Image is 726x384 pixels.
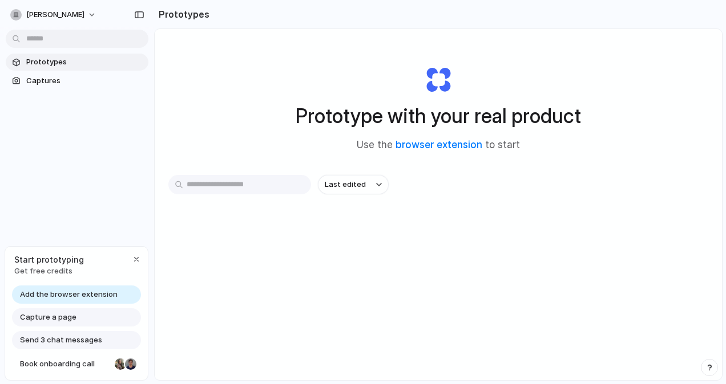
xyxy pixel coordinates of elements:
[14,254,84,265] span: Start prototyping
[396,139,482,150] a: browser extension
[12,355,141,373] a: Book onboarding call
[14,265,84,277] span: Get free credits
[20,334,102,346] span: Send 3 chat messages
[20,312,76,323] span: Capture a page
[114,357,127,371] div: Nicole Kubica
[26,75,144,87] span: Captures
[325,179,366,190] span: Last edited
[20,358,110,370] span: Book onboarding call
[318,175,389,194] button: Last edited
[6,6,102,24] button: [PERSON_NAME]
[124,357,138,371] div: Christian Iacullo
[12,285,141,304] a: Add the browser extension
[26,56,144,68] span: Prototypes
[26,9,84,21] span: [PERSON_NAME]
[6,72,148,89] a: Captures
[20,289,118,300] span: Add the browser extension
[296,101,581,131] h1: Prototype with your real product
[357,138,520,153] span: Use the to start
[6,54,148,71] a: Prototypes
[154,7,209,21] h2: Prototypes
